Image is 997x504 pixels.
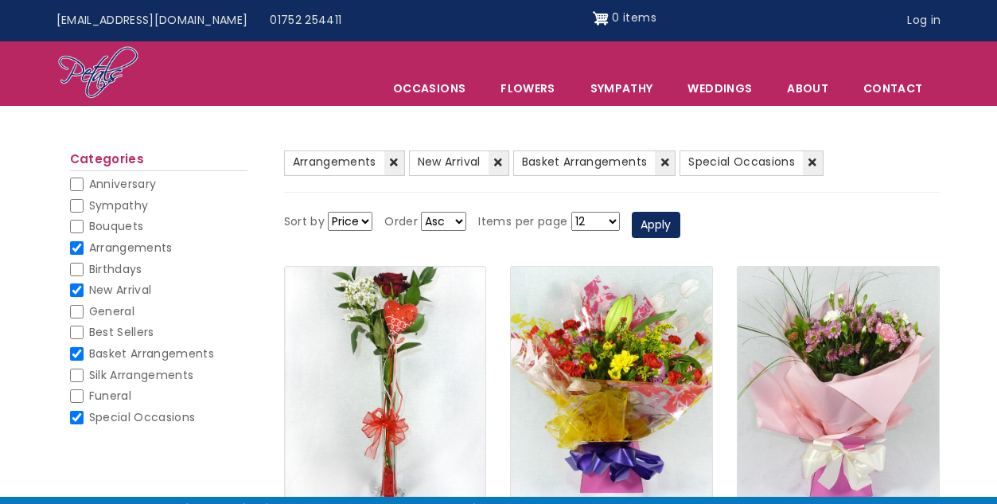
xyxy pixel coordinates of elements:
[89,409,196,425] span: Special Occasions
[513,150,676,176] a: Basket Arrangements
[478,213,567,232] label: Items per page
[89,261,142,277] span: Birthdays
[89,303,134,319] span: General
[57,45,139,101] img: Home
[574,72,670,105] a: Sympathy
[671,72,769,105] span: Weddings
[418,154,481,170] span: New Arrival
[285,267,486,502] img: Rose/s in a Vase
[632,212,680,239] button: Apply
[89,240,173,256] span: Arrangements
[89,176,157,192] span: Anniversary
[376,72,482,105] span: Occasions
[89,218,144,234] span: Bouquets
[770,72,845,105] a: About
[89,197,149,213] span: Sympathy
[511,267,712,502] img: Cheerful
[484,72,571,105] a: Flowers
[593,6,656,31] a: Shopping cart 0 items
[45,6,259,36] a: [EMAIL_ADDRESS][DOMAIN_NAME]
[847,72,939,105] a: Contact
[896,6,952,36] a: Log in
[89,367,194,383] span: Silk Arrangements
[284,213,325,232] label: Sort by
[293,154,376,170] span: Arrangements
[738,267,939,502] img: Pink Teaser
[259,6,352,36] a: 01752 254411
[409,150,509,176] a: New Arrival
[89,324,154,340] span: Best Sellers
[89,282,152,298] span: New Arrival
[680,150,824,176] a: Special Occasions
[70,152,247,171] h2: Categories
[688,154,795,170] span: Special Occasions
[89,346,215,361] span: Basket Arrangements
[612,10,656,25] span: 0 items
[284,150,405,176] a: Arrangements
[593,6,609,31] img: Shopping cart
[89,388,131,404] span: Funeral
[384,213,418,232] label: Order
[522,154,648,170] span: Basket Arrangements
